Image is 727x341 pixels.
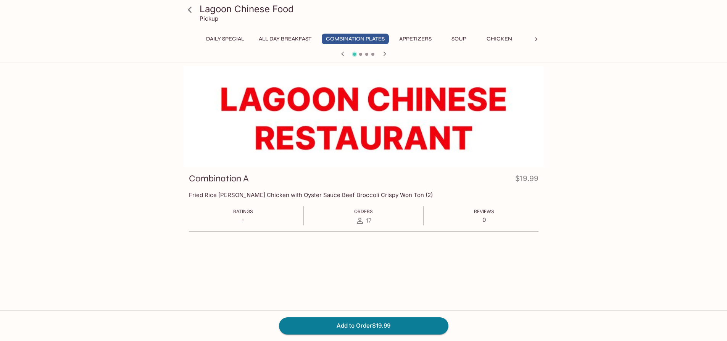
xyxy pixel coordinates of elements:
[255,34,316,44] button: All Day Breakfast
[189,191,538,199] p: Fried Rice [PERSON_NAME] Chicken with Oyster Sauce Beef Broccoli Crispy Won Ton (2)
[322,34,389,44] button: Combination Plates
[523,34,557,44] button: Beef
[395,34,436,44] button: Appetizers
[189,173,249,184] h3: Combination A
[279,317,448,334] button: Add to Order$19.99
[482,34,517,44] button: Chicken
[354,208,373,214] span: Orders
[200,15,218,22] p: Pickup
[515,173,538,187] h4: $19.99
[474,216,494,223] p: 0
[366,217,371,224] span: 17
[442,34,476,44] button: Soup
[184,66,544,167] div: Combination A
[474,208,494,214] span: Reviews
[233,208,253,214] span: Ratings
[200,3,541,15] h3: Lagoon Chinese Food
[202,34,248,44] button: Daily Special
[233,216,253,223] p: -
